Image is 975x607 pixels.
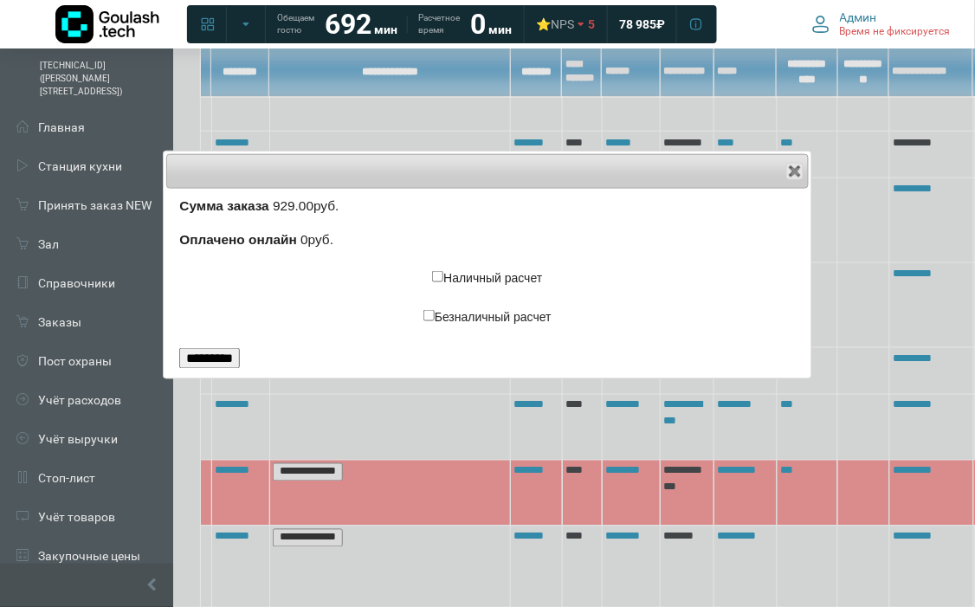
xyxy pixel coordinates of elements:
span: 78 985 [619,16,656,32]
a: 78 985 ₽ [609,9,675,40]
span: Обещаем гостю [277,12,314,36]
strong: 692 [325,8,371,41]
span: Расчетное время [418,12,460,36]
span: мин [374,23,397,36]
button: Админ Время не фиксируется [802,6,961,42]
p: руб. [179,229,795,249]
input: Безналичный расчет [423,310,435,321]
span: мин [488,23,512,36]
a: ⭐NPS 5 [526,9,605,40]
p: руб. [179,196,795,216]
button: Close [786,163,804,180]
label: Наличный расчет [179,263,795,294]
input: Наличный расчет [432,271,443,282]
span: 929.00 [273,198,313,213]
span: NPS [551,17,574,31]
span: Админ [840,10,877,25]
strong: Оплачено онлайн [179,232,296,247]
span: 5 [588,16,595,32]
span: Время не фиксируется [840,25,951,39]
a: Обещаем гостю 692 мин Расчетное время 0 мин [267,9,522,40]
span: ₽ [656,16,665,32]
strong: Сумма заказа [179,198,268,213]
strong: 0 [470,8,486,41]
span: 0 [300,232,308,247]
img: Логотип компании Goulash.tech [55,5,159,43]
div: ⭐ [536,16,574,32]
label: Безналичный расчет [179,302,795,333]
